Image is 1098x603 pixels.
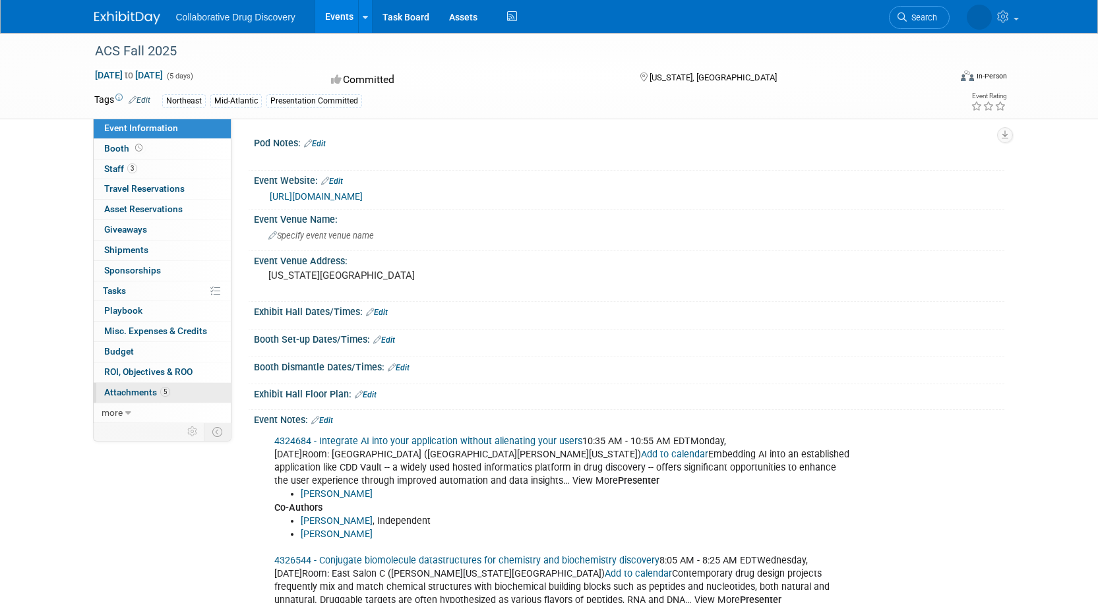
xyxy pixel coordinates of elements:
[301,488,373,500] a: [PERSON_NAME]
[254,330,1004,347] div: Booth Set-up Dates/Times:
[166,72,193,80] span: (5 days)
[872,69,1008,88] div: Event Format
[104,265,161,275] span: Sponsorships
[104,305,142,316] span: Playbook
[311,416,333,425] a: Edit
[94,322,231,341] a: Misc. Expenses & Credits
[301,529,373,540] a: [PERSON_NAME]
[270,191,363,202] a: [URL][DOMAIN_NAME]
[641,449,708,460] a: Add to calendar
[321,177,343,186] a: Edit
[129,96,150,105] a: Edit
[254,384,1004,401] div: Exhibit Hall Floor Plan:
[104,366,193,377] span: ROI, Objectives & ROO
[889,6,950,29] a: Search
[274,502,322,513] b: Co-Authors
[301,515,851,528] li: , Independent
[366,308,388,317] a: Edit
[104,244,148,255] span: Shipments
[94,119,231,138] a: Event Information
[90,40,930,63] div: ACS Fall 2025
[94,281,231,301] a: Tasks
[94,220,231,240] a: Giveaways
[254,171,1004,188] div: Event Website:
[94,93,150,108] td: Tags
[104,204,183,214] span: Asset Reservations
[254,302,1004,319] div: Exhibit Hall Dates/Times:
[94,179,231,199] a: Travel Reservations
[967,5,992,30] img: Jacqueline Macia
[254,410,1004,427] div: Event Notes:
[268,270,552,281] pre: [US_STATE][GEOGRAPHIC_DATA]
[104,163,137,174] span: Staff
[123,70,135,80] span: to
[907,13,937,22] span: Search
[976,71,1007,81] div: In-Person
[102,407,123,418] span: more
[94,403,231,423] a: more
[104,224,147,235] span: Giveaways
[162,94,206,108] div: Northeast
[210,94,262,108] div: Mid-Atlantic
[373,335,395,345] a: Edit
[388,363,410,372] a: Edit
[94,159,231,179] a: Staff3
[94,362,231,382] a: ROI, Objectives & ROO
[104,183,185,194] span: Travel Reservations
[301,515,373,527] a: [PERSON_NAME]
[94,139,231,159] a: Booth
[94,69,164,81] span: [DATE] [DATE]
[355,390,377,399] a: Edit
[176,12,295,22] span: Collaborative Drug Discovery
[254,210,1004,226] div: Event Venue Name:
[181,423,204,440] td: Personalize Event Tab Strip
[104,123,178,133] span: Event Information
[650,72,777,82] span: [US_STATE], [GEOGRAPHIC_DATA]
[104,387,170,397] span: Attachments
[961,71,974,81] img: Format-Inperson.png
[94,11,160,24] img: ExhibitDay
[254,251,1004,268] div: Event Venue Address:
[204,423,231,440] td: Toggle Event Tabs
[94,241,231,260] a: Shipments
[971,93,1006,100] div: Event Rating
[327,69,619,92] div: Committed
[94,301,231,321] a: Playbook
[605,568,672,579] a: Add to calendar
[268,231,374,241] span: Specify event venue name
[127,163,137,173] span: 3
[133,143,145,153] span: Booth not reserved yet
[274,436,582,447] a: 4324684 - Integrate AI into your application without alienating your users
[254,133,1004,150] div: Pod Notes:
[304,139,326,148] a: Edit
[94,200,231,219] a: Asset Reservations
[274,555,659,566] a: 4326544 - Conjugate biomolecule datastructures for chemistry and biochemistry discovery
[104,326,207,336] span: Misc. Expenses & Credits
[104,346,134,357] span: Budget
[94,383,231,403] a: Attachments5
[104,143,145,154] span: Booth
[160,387,170,397] span: 5
[94,342,231,362] a: Budget
[254,357,1004,374] div: Booth Dismantle Dates/Times:
[94,261,231,281] a: Sponsorships
[266,94,362,108] div: Presentation Committed
[618,475,659,486] b: Presenter
[103,285,126,296] span: Tasks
